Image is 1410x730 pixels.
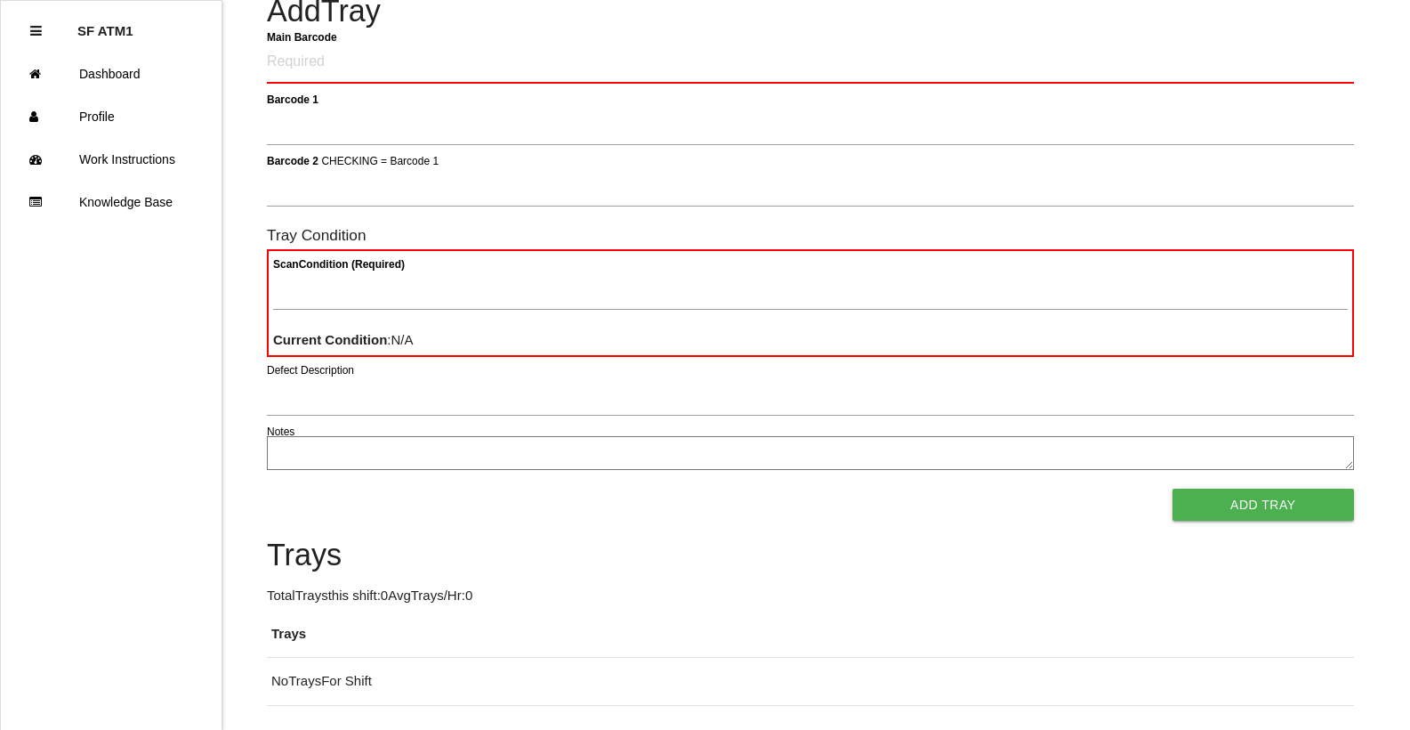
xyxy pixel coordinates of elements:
th: Trays [267,611,1354,658]
b: Main Barcode [267,30,337,43]
a: Work Instructions [1,138,222,181]
b: Scan Condition (Required) [273,258,405,271]
span: : N/A [273,332,414,347]
label: Defect Description [267,362,354,378]
h4: Trays [267,539,1354,572]
td: No Trays For Shift [267,658,1354,706]
div: Close [30,10,42,53]
a: Dashboard [1,53,222,95]
p: SF ATM1 [77,10,133,38]
p: Total Trays this shift: 0 Avg Trays /Hr: 0 [267,586,1354,606]
a: Knowledge Base [1,181,222,223]
b: Barcode 1 [267,93,318,105]
button: Add Tray [1172,489,1354,521]
input: Required [267,42,1354,84]
b: Current Condition [273,332,387,347]
a: Profile [1,95,222,138]
label: Notes [267,424,294,440]
span: CHECKING = Barcode 1 [321,154,439,166]
h6: Tray Condition [267,227,1354,244]
b: Barcode 2 [267,154,318,166]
